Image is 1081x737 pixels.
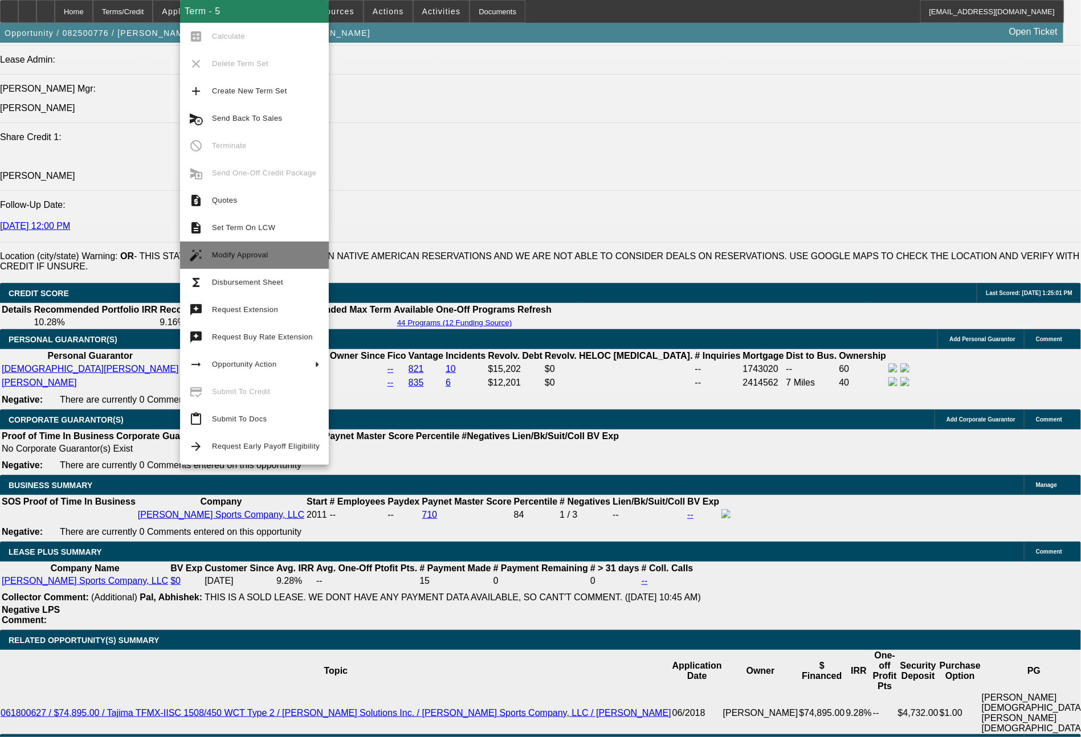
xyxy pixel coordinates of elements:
b: Personal Guarantor [48,351,133,361]
b: Start [307,497,327,506]
b: Home Owner Since [302,351,385,361]
b: Lien/Bk/Suit/Coll [613,497,685,506]
b: Negative: [2,527,43,537]
td: No Corporate Guarantor(s) Exist [1,443,624,455]
b: Negative: [2,395,43,404]
b: Corporate Guarantor [116,431,206,441]
td: 60 [839,363,887,375]
a: [PERSON_NAME] Sports Company, LLC [138,510,304,519]
th: SOS [1,496,22,507]
span: BUSINESS SUMMARY [9,481,92,490]
span: -- [330,510,336,519]
button: Actions [364,1,413,22]
td: 06/2018 [672,692,723,734]
td: $12,201 [487,376,543,389]
b: Avg. One-Off Ptofit Pts. [316,563,417,573]
b: Pal, Abhishek: [140,592,202,602]
span: Comment [1036,548,1062,555]
span: CORPORATE GUARANTOR(S) [9,415,124,424]
td: [PERSON_NAME] [723,692,799,734]
mat-icon: try [189,330,203,344]
th: Recommended Max Term [281,304,392,316]
b: BV Exp [587,431,619,441]
b: Collector Comment: [2,592,89,602]
td: 15 [419,575,491,587]
mat-icon: functions [189,276,203,289]
a: [PERSON_NAME] Sports Company, LLC [2,576,168,585]
td: 10.28% [33,317,158,328]
b: Revolv. Debt [488,351,542,361]
span: Opportunity Action [212,360,277,368]
a: -- [387,364,394,374]
a: $0 [170,576,181,585]
th: Application Date [672,650,723,692]
a: -- [387,378,394,387]
a: -- [687,510,694,519]
td: $1.00 [939,692,981,734]
a: 061800627 / $74,895.00 / Tajima TFMX-IISC 1508/450 WCT Type 2 / [PERSON_NAME] Solutions Inc. / [P... [1,708,671,718]
a: [DEMOGRAPHIC_DATA][PERSON_NAME] [2,364,179,374]
th: Available One-Off Programs [393,304,516,316]
td: -- [281,317,392,328]
b: # Coll. Calls [642,563,694,573]
span: THIS IS A SOLD LEASE. WE DONT HAVE ANY PAYMENT DATA AVAILABLE, SO CANT'T COMMENT. ([DATE] 10:45 AM) [205,592,701,602]
td: 40 [839,376,887,389]
mat-icon: content_paste [189,412,203,426]
span: Add Personal Guarantor [949,336,1015,342]
td: -- [387,509,420,521]
th: Purchase Option [939,650,981,692]
span: Activities [422,7,461,16]
b: Paynet Master Score [324,431,414,441]
b: Dist to Bus. [786,351,837,361]
b: Vantage [409,351,443,361]
b: Customer Since [205,563,274,573]
span: Manage [1036,482,1057,488]
td: $4,732.00 [898,692,939,734]
td: 2414562 [743,376,785,389]
b: # Inquiries [695,351,741,361]
span: Submit To Docs [212,415,267,423]
span: Resources [310,7,354,16]
span: Create New Term Set [212,87,287,95]
b: OR [120,251,134,261]
b: # Payment Made [419,563,491,573]
td: 7 Miles [786,376,838,389]
a: -- [642,576,648,585]
span: Modify Approval [212,251,268,259]
img: facebook-icon.png [721,509,731,518]
span: Actions [373,7,404,16]
span: Request Buy Rate Extension [212,333,313,341]
button: Application [153,1,217,22]
b: Revolv. HELOC [MEDICAL_DATA]. [545,351,693,361]
b: Negative LPS Comment: [2,605,60,625]
span: Application [162,7,209,16]
th: $ Financed [799,650,846,692]
a: 710 [422,510,437,519]
a: 821 [409,364,424,374]
mat-icon: arrow_right_alt [189,358,203,371]
td: 0 [493,575,589,587]
th: Security Deposit [898,650,939,692]
td: $15,202 [487,363,543,375]
span: LEASE PLUS SUMMARY [9,547,102,556]
button: Resources [301,1,363,22]
td: -- [612,509,686,521]
span: PERSONAL GUARANTOR(S) [9,335,117,344]
span: Request Extension [212,305,278,314]
td: -- [316,575,418,587]
td: -- [872,692,898,734]
th: Refresh [517,304,552,316]
a: 835 [409,378,424,387]
b: Avg. IRR [276,563,314,573]
b: Lien/Bk/Suit/Coll [512,431,585,441]
span: (Additional) [91,592,137,602]
img: linkedin-icon.png [900,377,909,386]
td: $0 [544,376,694,389]
b: Percentile [416,431,459,441]
b: BV Exp [687,497,719,506]
mat-icon: add [189,84,203,98]
td: 9.28% [846,692,872,734]
button: 44 Programs (12 Funding Source) [394,318,516,327]
th: Owner [723,650,799,692]
td: $74,895.00 [799,692,846,734]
